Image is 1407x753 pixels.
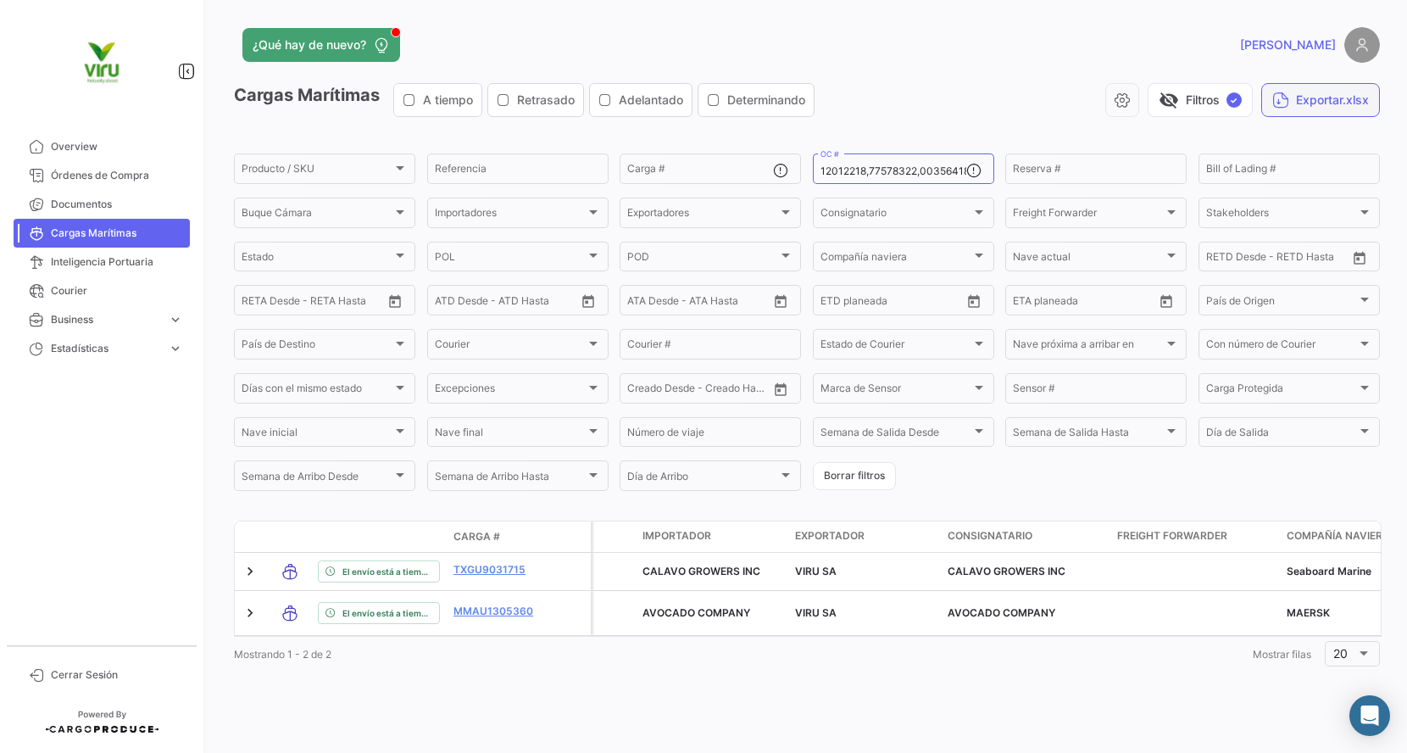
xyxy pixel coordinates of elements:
datatable-header-cell: Carga Protegida [593,522,636,552]
a: Inteligencia Portuaria [14,248,190,276]
a: Overview [14,132,190,161]
span: Día de Salida [1206,429,1357,441]
span: Courier [51,283,183,298]
span: MAERSK [1287,606,1330,619]
span: Importadores [435,209,586,221]
span: Determinando [727,92,805,109]
span: Business [51,312,161,327]
input: Hasta [1249,254,1315,265]
datatable-header-cell: Freight Forwarder [1110,522,1280,552]
span: ✓ [1226,92,1242,108]
span: Con número de Courier [1206,341,1357,353]
div: Abrir Intercom Messenger [1349,695,1390,736]
span: Seaboard Marine [1287,565,1371,577]
span: Compañía naviera [1287,528,1390,544]
button: visibility_offFiltros✓ [1148,83,1253,117]
span: Semana de Salida Desde [820,429,971,441]
span: Freight Forwarder [1013,209,1164,221]
datatable-header-cell: Consignatario [941,522,1110,552]
span: Producto / SKU [242,165,392,177]
span: Consignatario [948,528,1032,544]
a: Expand/Collapse Row [242,563,259,580]
input: Hasta [863,297,930,309]
input: Hasta [1055,297,1122,309]
button: Open calendar [1154,288,1179,314]
input: Desde [1013,297,1043,309]
span: VIRU SA [795,606,837,619]
img: viru.png [59,20,144,105]
span: Courier [435,341,586,353]
span: Estado [242,254,392,265]
span: Importador [642,528,711,544]
a: Cargas Marítimas [14,219,190,248]
span: Cerrar Sesión [51,667,183,683]
span: Órdenes de Compra [51,168,183,183]
span: Compañía naviera [820,254,971,265]
span: Mostrar filas [1253,648,1311,661]
span: Retrasado [517,92,575,109]
span: Semana de Salida Hasta [1013,429,1164,441]
a: Documentos [14,190,190,219]
datatable-header-cell: Exportador [788,522,941,552]
span: Nave actual [1013,254,1164,265]
input: ATD Desde [435,297,488,309]
span: Marca de Sensor [820,385,971,397]
span: Exportador [795,528,865,544]
span: Buque Cámara [242,209,392,221]
input: ATD Hasta [500,297,567,309]
span: Estado de Courier [820,341,971,353]
a: Courier [14,276,190,305]
button: Retrasado [488,84,583,116]
span: POD [627,254,778,265]
span: Cargas Marítimas [51,226,183,241]
datatable-header-cell: Estado de Envio [311,530,447,544]
a: MMAU1305360 [453,604,542,619]
datatable-header-cell: Modo de Transporte [269,530,311,544]
a: Expand/Collapse Row [242,605,259,622]
span: Nave final [435,429,586,441]
span: AVOCADO COMPANY [948,606,1055,619]
span: Overview [51,139,183,154]
span: CALAVO GROWERS INC [642,565,760,577]
span: AVOCADO COMPANY [642,606,750,619]
span: A tiempo [423,92,473,109]
datatable-header-cell: Importador [636,522,788,552]
button: Borrar filtros [813,462,896,490]
h3: Cargas Marítimas [234,83,820,117]
input: Desde [1206,254,1237,265]
input: Hasta [284,297,351,309]
span: VIRU SA [795,565,837,577]
input: Desde [820,297,851,309]
span: ¿Qué hay de nuevo? [253,36,366,53]
input: ATA Desde [627,297,679,309]
span: Inteligencia Portuaria [51,254,183,270]
button: ¿Qué hay de nuevo? [242,28,400,62]
span: CALAVO GROWERS INC [948,565,1065,577]
span: POL [435,254,586,265]
button: A tiempo [394,84,481,116]
span: expand_more [168,312,183,327]
input: ATA Hasta [691,297,758,309]
span: Documentos [51,197,183,212]
span: Semana de Arribo Desde [242,473,392,485]
input: Desde [242,297,272,309]
datatable-header-cell: Póliza [548,530,591,544]
span: Stakeholders [1206,209,1357,221]
span: Estadísticas [51,341,161,356]
span: Exportadores [627,209,778,221]
span: visibility_off [1159,90,1179,110]
span: Adelantado [619,92,683,109]
span: Mostrando 1 - 2 de 2 [234,648,331,661]
span: Día de Arribo [627,473,778,485]
span: Nave inicial [242,429,392,441]
span: Freight Forwarder [1117,528,1227,544]
span: Excepciones [435,385,586,397]
span: Nave próxima a arribar en [1013,341,1164,353]
button: Open calendar [382,288,408,314]
button: Open calendar [576,288,601,314]
img: placeholder-user.png [1344,27,1380,63]
span: País de Destino [242,341,392,353]
span: El envío está a tiempo. [342,606,432,620]
span: País de Origen [1206,297,1357,309]
span: Carga # [453,529,500,544]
